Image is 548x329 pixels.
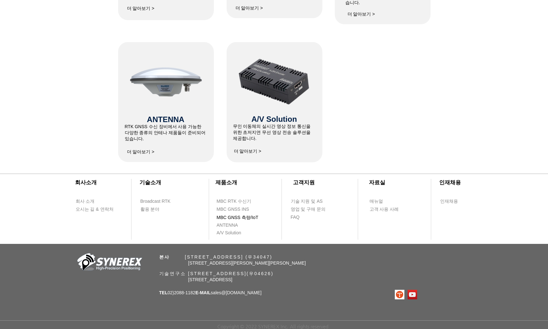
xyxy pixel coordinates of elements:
[395,290,404,299] img: 티스토리로고
[216,205,256,213] a: MBC GNSS INS
[370,206,399,213] span: 고객 사용 사례
[216,197,264,205] a: MBC RTK 수신기
[159,271,274,276] span: 기술연구소 [STREET_ADDRESS](우04626)
[159,290,262,295] span: 02)2088-1182 sales
[290,197,338,205] a: 기술 지원 및 AS
[217,222,238,229] span: ANTENNA
[395,290,417,299] ul: SNS 모음
[232,145,264,158] a: 더 알아보기 >
[125,146,157,158] a: 더 알아보기 >
[217,324,328,329] span: Copyright © 2022 SYNEREX Inc. All rights reserved
[233,2,265,15] a: 더 알아보기 >
[147,115,184,124] span: ANTENNA
[159,254,170,260] span: 본사
[439,179,461,186] span: ​인재채용
[140,198,171,205] span: Broadcast RTK
[369,179,385,186] span: ​자료실
[217,206,249,213] span: MBC GNSS INS
[291,214,300,221] span: FAQ
[188,277,232,282] span: [STREET_ADDRESS]
[128,42,204,119] img: at340-1.png
[440,197,470,205] a: 인재채용
[236,5,263,11] span: 더 알아보기 >
[127,6,154,11] span: 더 알아보기 >
[237,52,312,111] img: WiMi5560T_5.png
[216,229,253,237] a: A/V Solution
[125,124,206,141] span: RTK GNSS 수신 장비에서 사용 가능한 다양한 종류의 안테나 제품들이 준비되어 있습니다.
[127,149,154,155] span: 더 알아보기 >
[217,230,241,236] span: A/V Solution
[75,205,118,213] a: 오시는 길 & 연락처
[370,198,383,205] span: 매뉴얼
[291,198,323,205] span: 기술 지원 및 AS
[215,179,237,186] span: ​제품소개
[233,124,311,141] span: ​무인 이동체의 실시간 영상 정보 통신을 위한 초저지연 무선 영상 전송 솔루션을 제공합니다.
[369,197,406,205] a: 매뉴얼
[251,115,297,123] span: A/V Solution
[369,205,406,213] a: 고객 사용 사례
[76,206,114,213] span: 오시는 길 & 연락처
[188,260,306,266] span: [STREET_ADDRESS][PERSON_NAME][PERSON_NAME]
[139,179,161,186] span: ​기술소개
[221,290,261,295] a: @[DOMAIN_NAME]
[293,179,315,186] span: ​고객지원
[74,252,144,273] img: 회사_로고-removebg-preview.png
[348,11,375,17] span: 더 알아보기 >
[140,197,177,205] a: Broadcast RTK
[216,221,253,229] a: ANTENNA
[140,206,160,213] span: 활용 분야
[216,214,272,222] a: MBC GNSS 측량/IoT
[195,290,211,295] span: E-MAIL
[140,205,177,213] a: 활용 분야
[76,198,95,205] span: 회사 소개
[290,205,327,213] a: 영업 및 구매 문의
[234,149,261,154] span: 더 알아보기 >
[75,179,97,186] span: ​회사소개
[217,215,259,221] span: MBC GNSS 측량/IoT
[475,302,548,329] iframe: Wix Chat
[408,290,417,299] img: 유튜브 사회 아이콘
[290,213,327,221] a: FAQ
[159,254,273,260] span: ​ [STREET_ADDRESS] (우34047)
[75,197,112,205] a: 회사 소개
[159,290,168,295] span: TEL
[440,198,458,205] span: 인재채용
[345,8,377,21] a: 더 알아보기 >
[217,198,251,205] span: MBC RTK 수신기
[125,2,157,15] a: 더 알아보기 >
[291,206,326,213] span: 영업 및 구매 문의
